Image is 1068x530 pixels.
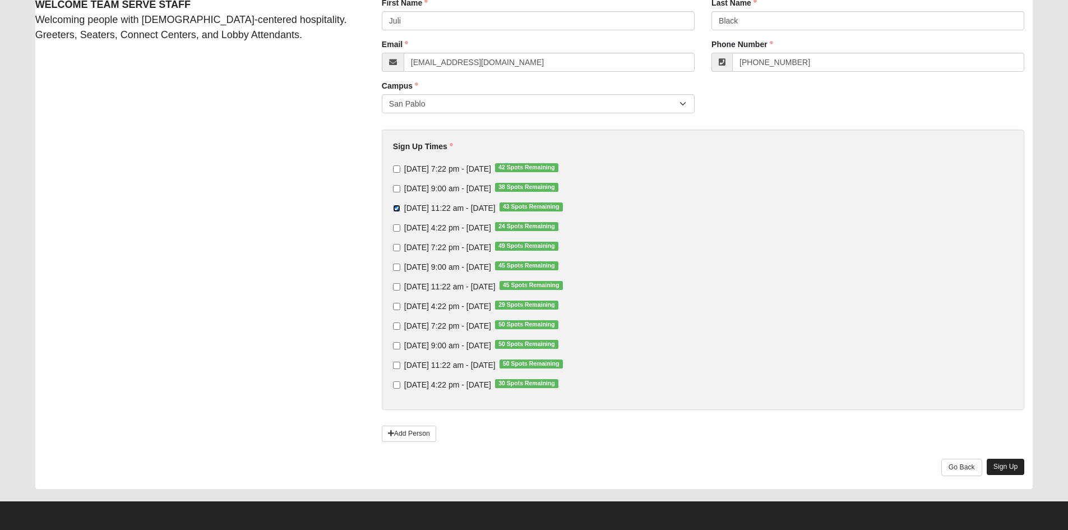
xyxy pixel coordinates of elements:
span: [DATE] 7:22 pm - [DATE] [404,321,491,330]
span: 50 Spots Remaining [495,340,558,349]
label: Sign Up Times [393,141,453,152]
input: [DATE] 4:22 pm - [DATE]29 Spots Remaining [393,303,400,310]
label: Email [382,39,408,50]
a: Go Back [941,459,982,476]
span: [DATE] 9:00 am - [DATE] [404,341,491,350]
input: [DATE] 11:22 am - [DATE]43 Spots Remaining [393,205,400,212]
span: 29 Spots Remaining [495,301,558,310]
span: 38 Spots Remaining [495,183,558,192]
span: 49 Spots Remaining [495,242,558,251]
input: [DATE] 11:22 am - [DATE]45 Spots Remaining [393,283,400,291]
span: 42 Spots Remaining [495,163,558,172]
span: 43 Spots Remaining [500,202,563,211]
input: [DATE] 9:00 am - [DATE]38 Spots Remaining [393,185,400,192]
span: 50 Spots Remaining [500,360,563,368]
input: [DATE] 11:22 am - [DATE]50 Spots Remaining [393,362,400,369]
span: [DATE] 9:00 am - [DATE] [404,184,491,193]
span: 45 Spots Remaining [500,281,563,290]
span: [DATE] 4:22 pm - [DATE] [404,380,491,389]
span: 45 Spots Remaining [495,261,558,270]
input: [DATE] 7:22 pm - [DATE]49 Spots Remaining [393,244,400,251]
span: [DATE] 11:22 am - [DATE] [404,204,496,213]
input: [DATE] 4:22 pm - [DATE]30 Spots Remaining [393,381,400,389]
a: Add Person [382,426,436,442]
input: [DATE] 7:22 pm - [DATE]42 Spots Remaining [393,165,400,173]
span: [DATE] 4:22 pm - [DATE] [404,302,491,311]
span: 50 Spots Remaining [495,320,558,329]
span: [DATE] 4:22 pm - [DATE] [404,223,491,232]
span: [DATE] 11:22 am - [DATE] [404,361,496,370]
span: [DATE] 7:22 pm - [DATE] [404,164,491,173]
input: [DATE] 7:22 pm - [DATE]50 Spots Remaining [393,322,400,330]
span: [DATE] 7:22 pm - [DATE] [404,243,491,252]
input: [DATE] 9:00 am - [DATE]45 Spots Remaining [393,264,400,271]
span: 30 Spots Remaining [495,379,558,388]
label: Campus [382,80,418,91]
a: Sign Up [987,459,1025,475]
input: [DATE] 9:00 am - [DATE]50 Spots Remaining [393,342,400,349]
span: [DATE] 11:22 am - [DATE] [404,282,496,291]
label: Phone Number [711,39,773,50]
span: 24 Spots Remaining [495,222,558,231]
input: [DATE] 4:22 pm - [DATE]24 Spots Remaining [393,224,400,232]
span: [DATE] 9:00 am - [DATE] [404,262,491,271]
